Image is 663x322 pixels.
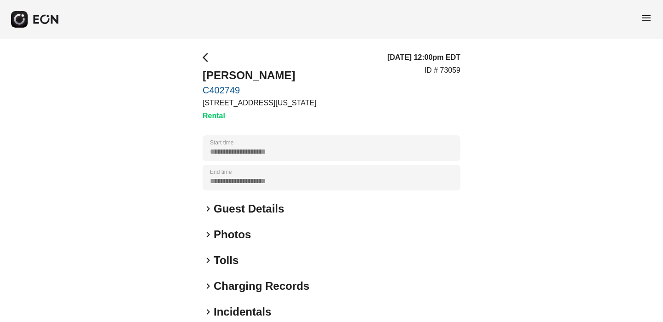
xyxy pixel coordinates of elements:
h3: [DATE] 12:00pm EDT [387,52,460,63]
h2: Tolls [214,253,238,268]
span: keyboard_arrow_right [203,306,214,317]
h2: Charging Records [214,279,309,293]
span: keyboard_arrow_right [203,281,214,292]
span: keyboard_arrow_right [203,229,214,240]
span: keyboard_arrow_right [203,255,214,266]
a: C402749 [203,85,316,96]
h2: Incidentals [214,305,271,319]
span: arrow_back_ios [203,52,214,63]
p: ID # 73059 [425,65,460,76]
h2: Guest Details [214,201,284,216]
h3: Rental [203,110,316,121]
p: [STREET_ADDRESS][US_STATE] [203,98,316,109]
span: menu [641,12,652,23]
span: keyboard_arrow_right [203,203,214,214]
h2: Photos [214,227,251,242]
h2: [PERSON_NAME] [203,68,316,83]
